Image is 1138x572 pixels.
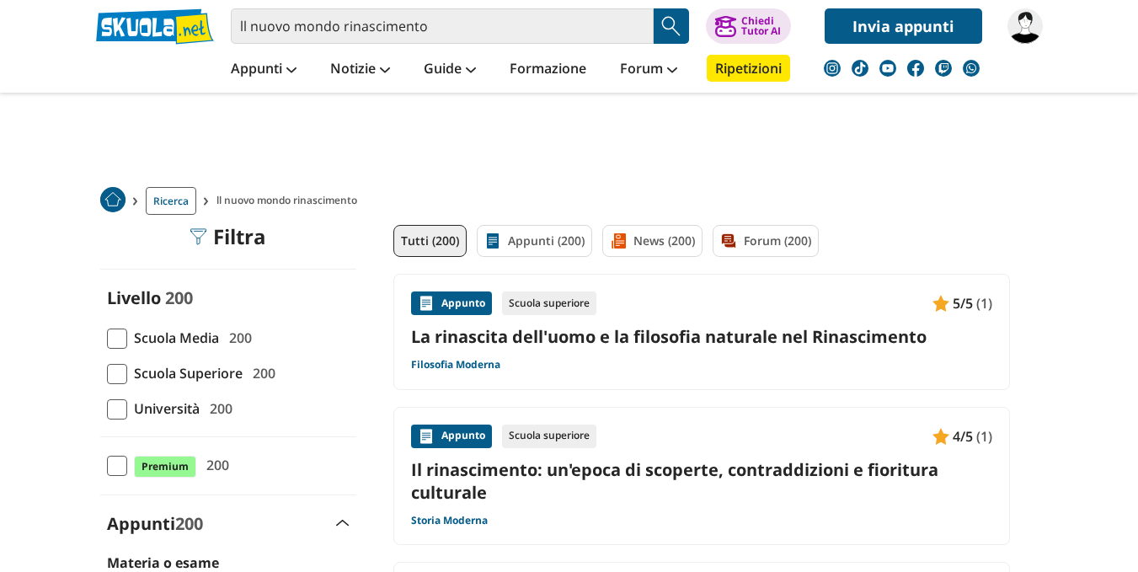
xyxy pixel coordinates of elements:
img: MEMISIDO [1007,8,1043,44]
img: Appunti filtro contenuto [484,233,501,249]
img: Apri e chiudi sezione [336,520,350,527]
span: 200 [175,512,203,535]
img: facebook [907,60,924,77]
img: Home [100,187,126,212]
a: Tutti (200) [393,225,467,257]
img: Appunti contenuto [932,295,949,312]
a: Filosofia Moderna [411,358,500,372]
a: Notizie [326,55,394,85]
a: Appunti [227,55,301,85]
span: (1) [976,292,992,314]
a: La rinascita dell'uomo e la filosofia naturale nel Rinascimento [411,325,992,348]
img: Appunti contenuto [418,428,435,445]
span: Scuola Superiore [127,362,243,384]
img: youtube [879,60,896,77]
a: Appunti (200) [477,225,592,257]
span: Università [127,398,200,420]
div: Scuola superiore [502,291,596,315]
img: tiktok [852,60,868,77]
img: twitch [935,60,952,77]
span: (1) [976,425,992,447]
img: Forum filtro contenuto [720,233,737,249]
span: 200 [203,398,232,420]
span: ll nuovo mondo rinascimento [216,187,364,215]
span: Scuola Media [127,327,219,349]
button: Search Button [654,8,689,44]
img: Appunti contenuto [418,295,435,312]
a: Home [100,187,126,215]
img: Cerca appunti, riassunti o versioni [659,13,684,39]
a: Il rinascimento: un'epoca di scoperte, contraddizioni e fioritura culturale [411,458,992,504]
input: Cerca appunti, riassunti o versioni [231,8,654,44]
a: Formazione [505,55,590,85]
label: Livello [107,286,161,309]
img: Filtra filtri mobile [190,228,206,245]
div: Appunto [411,291,492,315]
img: News filtro contenuto [610,233,627,249]
div: Chiedi Tutor AI [741,16,781,36]
a: Ricerca [146,187,196,215]
button: ChiediTutor AI [706,8,791,44]
a: Storia Moderna [411,514,488,527]
div: Appunto [411,425,492,448]
span: 200 [200,454,229,476]
span: 200 [246,362,275,384]
img: instagram [824,60,841,77]
span: Premium [134,456,196,478]
img: Appunti contenuto [932,428,949,445]
span: 200 [222,327,252,349]
span: 4/5 [953,425,973,447]
a: Invia appunti [825,8,982,44]
a: Forum [616,55,681,85]
img: WhatsApp [963,60,980,77]
div: Scuola superiore [502,425,596,448]
a: Ripetizioni [707,55,790,82]
a: Forum (200) [713,225,819,257]
span: 5/5 [953,292,973,314]
a: News (200) [602,225,703,257]
a: Guide [419,55,480,85]
div: Filtra [190,225,266,249]
label: Appunti [107,512,203,535]
span: 200 [165,286,193,309]
label: Materia o esame [107,553,219,572]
